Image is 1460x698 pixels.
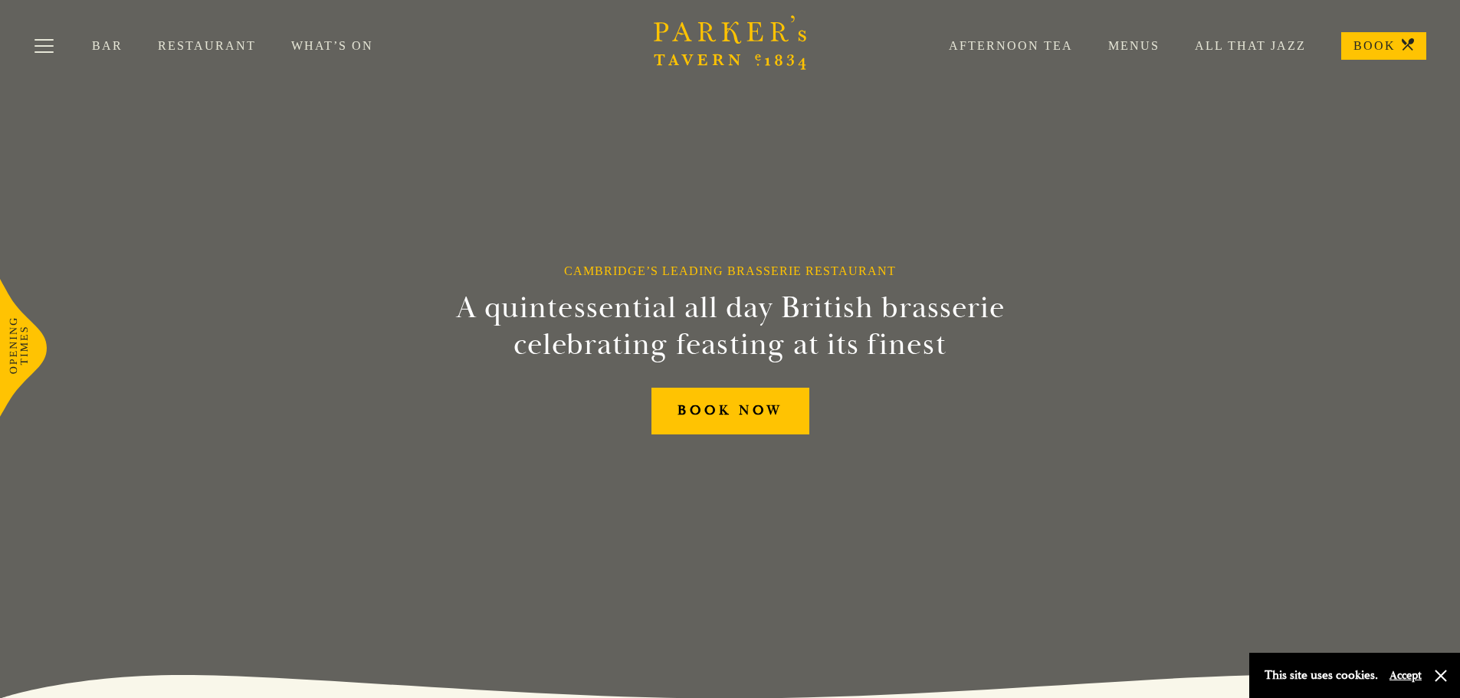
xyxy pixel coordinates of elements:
h1: Cambridge’s Leading Brasserie Restaurant [564,264,896,278]
button: Accept [1389,668,1422,683]
a: BOOK NOW [651,388,809,434]
p: This site uses cookies. [1265,664,1378,687]
h2: A quintessential all day British brasserie celebrating feasting at its finest [381,290,1080,363]
button: Close and accept [1433,668,1449,683]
